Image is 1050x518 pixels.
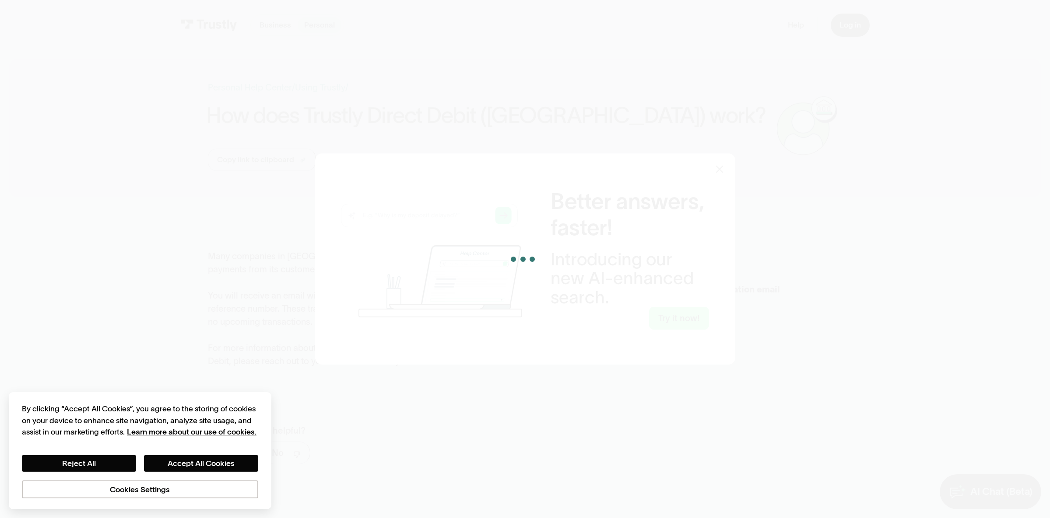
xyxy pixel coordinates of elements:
[127,428,256,436] a: More information about your privacy, opens in a new tab
[9,392,271,509] div: Cookie banner
[22,403,258,498] div: Privacy
[22,403,258,438] div: By clicking “Accept All Cookies”, you agree to the storing of cookies on your device to enhance s...
[22,455,136,471] button: Reject All
[22,480,258,498] button: Cookies Settings
[144,455,258,471] button: Accept All Cookies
